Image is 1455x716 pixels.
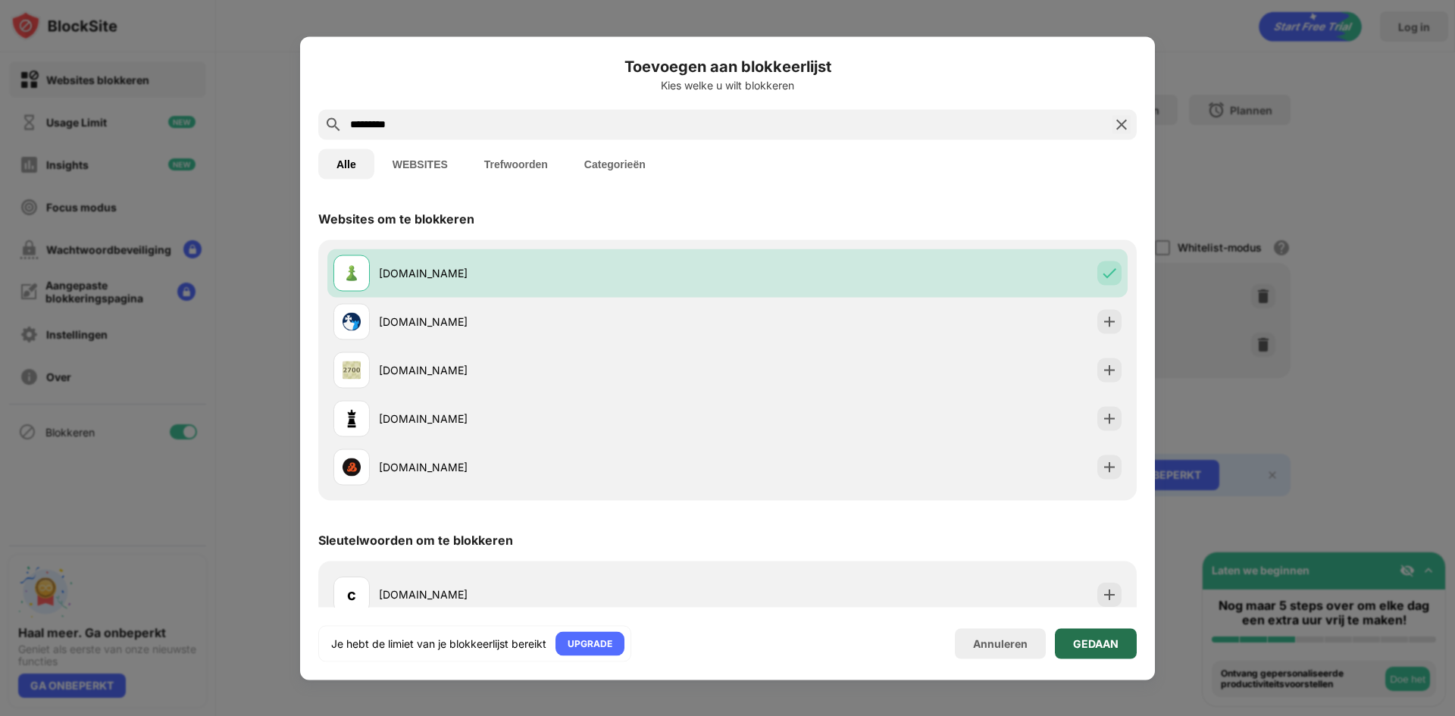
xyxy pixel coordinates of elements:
div: c [347,583,356,605]
button: Alle [318,149,374,179]
div: UPGRADE [568,636,612,651]
div: [DOMAIN_NAME] [379,586,727,602]
button: Categorieën [566,149,664,179]
div: GEDAAN [1073,637,1119,649]
div: [DOMAIN_NAME] [379,314,727,330]
img: favicons [343,361,361,379]
img: favicons [343,264,361,282]
img: favicons [343,312,361,330]
img: favicons [343,458,361,476]
div: [DOMAIN_NAME] [379,362,727,378]
img: search.svg [324,115,343,133]
div: Websites om te blokkeren [318,211,474,226]
div: [DOMAIN_NAME] [379,411,727,427]
button: Trefwoorden [466,149,566,179]
div: Sleutelwoorden om te blokkeren [318,532,513,547]
div: Je hebt de limiet van je blokkeerlijst bereikt [331,636,546,651]
div: [DOMAIN_NAME] [379,265,727,281]
div: [DOMAIN_NAME] [379,459,727,475]
img: favicons [343,409,361,427]
h6: Toevoegen aan blokkeerlijst [318,55,1137,77]
div: Kies welke u wilt blokkeren [318,79,1137,91]
button: WEBSITES [374,149,466,179]
img: search-close [1112,115,1131,133]
div: Annuleren [973,637,1028,650]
